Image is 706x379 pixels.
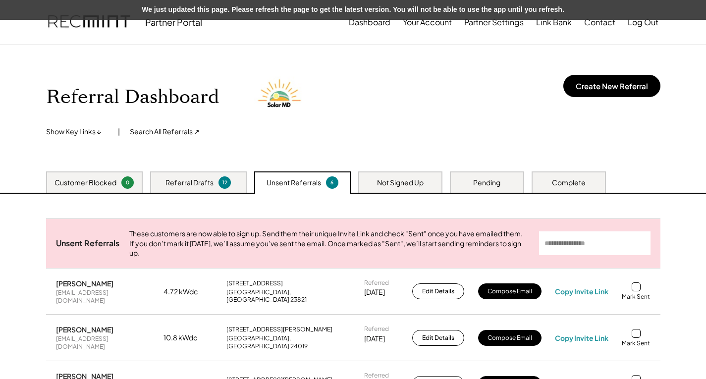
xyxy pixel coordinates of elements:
div: Copy Invite Link [555,287,608,296]
div: Referred [364,279,389,287]
div: These customers are now able to sign up. Send them their unique Invite Link and check "Sent" once... [129,229,529,258]
button: Create New Referral [563,75,660,97]
div: 0 [123,179,132,186]
button: Compose Email [478,283,542,299]
div: Mark Sent [622,293,650,301]
div: [STREET_ADDRESS][PERSON_NAME] [226,325,332,333]
div: Pending [473,178,500,188]
div: Mark Sent [622,339,650,347]
div: Show Key Links ↓ [46,127,108,137]
img: recmint-logotype%403x.png [48,5,130,39]
button: Link Bank [536,12,572,32]
button: Edit Details [412,330,464,346]
div: Referral Drafts [165,178,214,188]
div: 12 [220,179,229,186]
div: [STREET_ADDRESS] [226,279,283,287]
div: Unsent Referrals [267,178,321,188]
div: Copy Invite Link [555,333,608,342]
div: [EMAIL_ADDRESS][DOMAIN_NAME] [56,335,150,350]
div: Customer Blocked [54,178,116,188]
div: Partner Portal [145,16,202,28]
div: [GEOGRAPHIC_DATA], [GEOGRAPHIC_DATA] 23821 [226,288,350,304]
button: Dashboard [349,12,390,32]
div: Unsent Referrals [56,238,119,249]
div: | [118,127,120,137]
div: Complete [552,178,586,188]
div: 4.72 kWdc [163,287,213,297]
button: Edit Details [412,283,464,299]
div: [PERSON_NAME] [56,279,113,288]
div: [PERSON_NAME] [56,325,113,334]
button: Log Out [628,12,658,32]
button: Compose Email [478,330,542,346]
button: Partner Settings [464,12,524,32]
div: [DATE] [364,287,385,297]
div: 6 [327,179,337,186]
div: Referred [364,325,389,333]
div: Not Signed Up [377,178,424,188]
div: [GEOGRAPHIC_DATA], [GEOGRAPHIC_DATA] 24019 [226,334,350,350]
div: Search All Referrals ↗ [130,127,200,137]
div: [DATE] [364,334,385,344]
button: Your Account [403,12,452,32]
img: Solar%20MD%20LOgo.png [254,70,308,124]
h1: Referral Dashboard [46,86,219,109]
div: [EMAIL_ADDRESS][DOMAIN_NAME] [56,289,150,304]
button: Contact [584,12,615,32]
div: 10.8 kWdc [163,333,213,343]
